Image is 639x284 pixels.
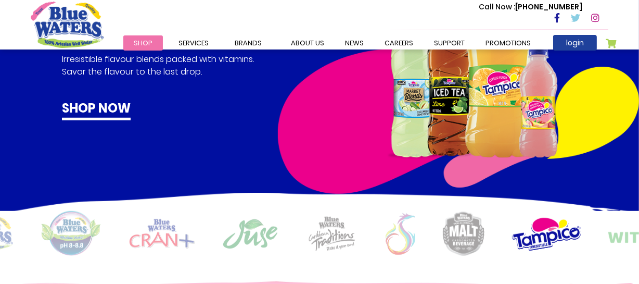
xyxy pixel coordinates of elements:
[512,217,581,251] img: logo
[553,35,597,51] a: login
[386,213,415,255] img: logo
[178,38,209,48] span: Services
[479,2,515,12] span: Call Now :
[62,53,262,78] p: Irresistible flavour blends packed with vitamins. Savor the flavour to the last drop.
[41,211,101,256] img: logo
[475,35,541,51] a: Promotions
[306,216,358,252] img: logo
[31,2,104,47] a: store logo
[129,219,195,249] img: logo
[134,38,152,48] span: Shop
[479,2,582,13] p: [PHONE_NUMBER]
[222,218,278,250] img: logo
[335,35,374,51] a: News
[424,35,475,51] a: support
[235,38,262,48] span: Brands
[62,99,131,120] a: Shop now
[280,35,335,51] a: about us
[374,35,424,51] a: careers
[443,212,484,256] img: logo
